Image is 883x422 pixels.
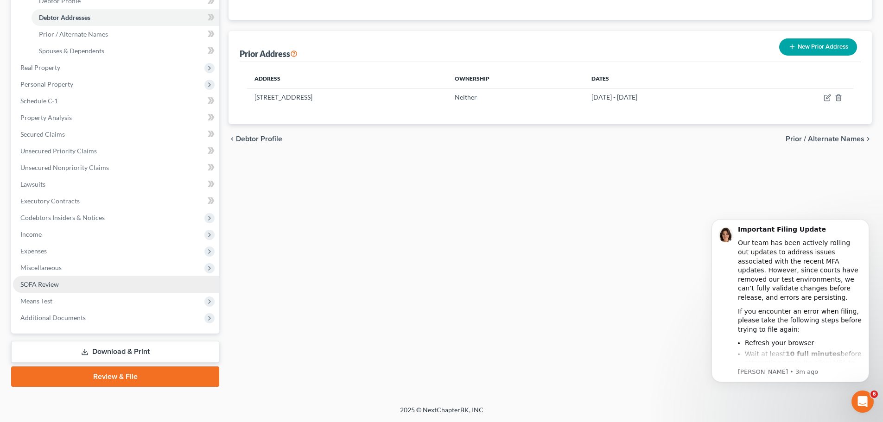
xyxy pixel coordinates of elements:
[32,9,219,26] a: Debtor Addresses
[39,13,90,21] span: Debtor Addresses
[178,405,706,422] div: 2025 © NextChapterBK, INC
[20,314,86,321] span: Additional Documents
[786,135,872,143] button: Prior / Alternate Names chevron_right
[20,164,109,171] span: Unsecured Nonpriority Claims
[240,48,298,59] div: Prior Address
[11,341,219,363] a: Download & Print
[11,366,219,387] a: Review & File
[32,43,219,59] a: Spouses & Dependents
[786,135,864,143] span: Prior / Alternate Names
[13,276,219,293] a: SOFA Review
[20,280,59,288] span: SOFA Review
[20,180,45,188] span: Lawsuits
[20,247,47,255] span: Expenses
[20,214,105,221] span: Codebtors Insiders & Notices
[20,297,52,305] span: Means Test
[13,143,219,159] a: Unsecured Priority Claims
[229,135,236,143] i: chevron_left
[32,26,219,43] a: Prior / Alternate Names
[864,135,872,143] i: chevron_right
[20,264,62,271] span: Miscellaneous
[584,69,751,88] th: Dates
[870,391,878,398] span: 6
[20,130,65,138] span: Secured Claims
[447,69,584,88] th: Ownership
[584,88,751,106] td: [DATE] - [DATE]
[13,126,219,143] a: Secured Claims
[39,47,104,55] span: Spouses & Dependents
[851,391,874,413] iframe: Intercom live chat
[13,93,219,109] a: Schedule C-1
[39,30,108,38] span: Prior / Alternate Names
[229,135,282,143] button: chevron_left Debtor Profile
[20,97,58,105] span: Schedule C-1
[20,80,73,88] span: Personal Property
[236,135,282,143] span: Debtor Profile
[13,193,219,209] a: Executory Contracts
[13,159,219,176] a: Unsecured Nonpriority Claims
[20,230,42,238] span: Income
[20,147,97,155] span: Unsecured Priority Claims
[247,69,447,88] th: Address
[447,88,584,106] td: Neither
[779,38,857,56] button: New Prior Address
[20,197,80,205] span: Executory Contracts
[13,109,219,126] a: Property Analysis
[698,208,883,417] iframe: Intercom notifications message
[13,176,219,193] a: Lawsuits
[20,113,72,121] span: Property Analysis
[247,88,447,106] td: [STREET_ADDRESS]
[20,63,60,71] span: Real Property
